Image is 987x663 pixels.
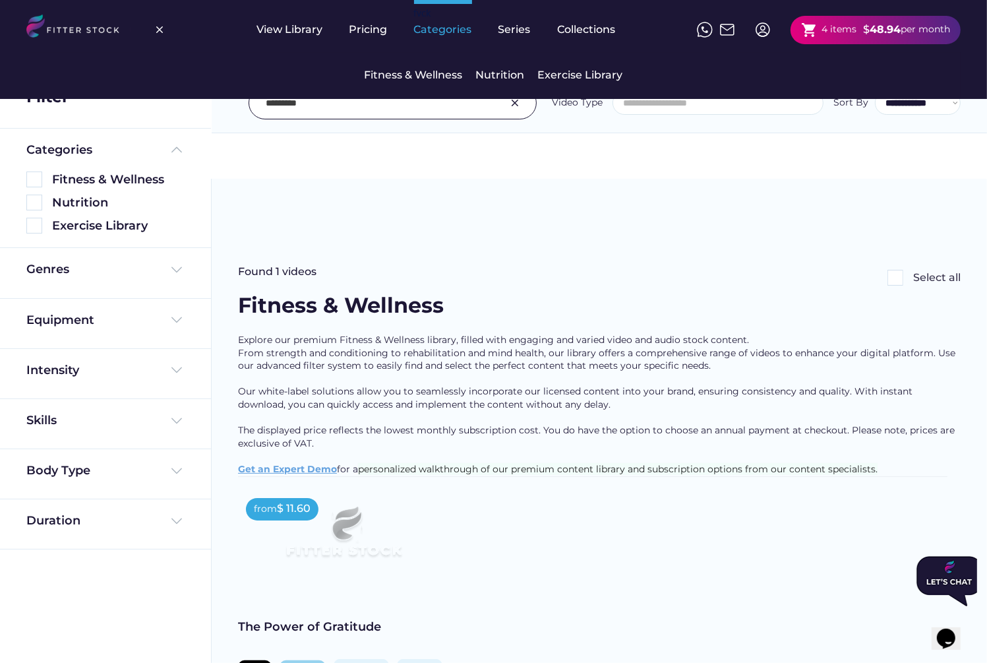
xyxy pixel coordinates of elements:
[238,424,957,449] span: The displayed price reflects the lowest monthly subscription cost. You do have the option to choo...
[26,172,42,187] img: Rectangle%205126.svg
[901,23,950,36] div: per month
[913,270,961,285] div: Select all
[801,22,818,38] button: shopping_cart
[238,463,337,475] a: Get an Expert Demo
[26,362,79,379] div: Intensity
[5,5,71,55] img: Chat attention grabber
[26,218,42,234] img: Rectangle%205126.svg
[254,503,277,516] div: from
[169,513,185,529] img: Frame%20%284%29.svg
[52,218,185,234] div: Exercise Library
[932,610,974,650] iframe: chat widget
[552,96,603,110] div: Video Type
[169,262,185,278] img: Frame%20%284%29.svg
[26,195,42,210] img: Rectangle%205126.svg
[538,68,623,82] div: Exercise Library
[476,68,525,82] div: Nutrition
[887,270,903,286] img: Rectangle%205126.svg
[697,22,713,38] img: meteor-icons_whatsapp%20%281%29.svg
[833,96,868,110] div: Sort By
[558,22,616,37] div: Collections
[863,22,870,37] div: $
[169,413,185,429] img: Frame%20%284%29.svg
[238,619,449,635] div: The Power of Gratitude
[26,142,92,158] div: Categories
[755,22,771,38] img: profile-circle.svg
[238,334,961,476] div: Explore our premium Fitness & Wellness library, filled with engaging and varied video and audio s...
[358,463,878,475] span: personalized walkthrough of our premium content library and subscription options from our content...
[822,23,856,36] div: 4 items
[169,142,185,158] img: Frame%20%285%29.svg
[238,291,444,321] div: Fitness & Wellness
[414,22,472,37] div: Categories
[26,15,131,42] img: LOGO.svg
[911,551,977,612] iframe: chat widget
[507,95,523,111] img: Group%201000002326.svg
[26,261,69,278] div: Genres
[169,312,185,328] img: Frame%20%284%29.svg
[26,312,94,329] div: Equipment
[238,265,316,279] div: Found 1 videos
[257,22,323,37] div: View Library
[26,462,90,479] div: Body Type
[169,463,185,479] img: Frame%20%284%29.svg
[414,7,431,20] div: fvck
[719,22,735,38] img: Frame%2051.svg
[365,68,463,82] div: Fitness & Wellness
[870,23,901,36] strong: 48.94
[52,172,185,188] div: Fitness & Wellness
[259,490,428,585] img: Frame%2079%20%281%29.svg
[26,412,59,429] div: Skills
[277,501,311,516] div: $ 11.60
[152,22,167,38] img: Group%201000002326%202.svg
[169,362,185,378] img: Frame%20%284%29.svg
[498,22,531,37] div: Series
[26,513,80,529] div: Duration
[349,22,388,37] div: Pricing
[52,195,185,211] div: Nutrition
